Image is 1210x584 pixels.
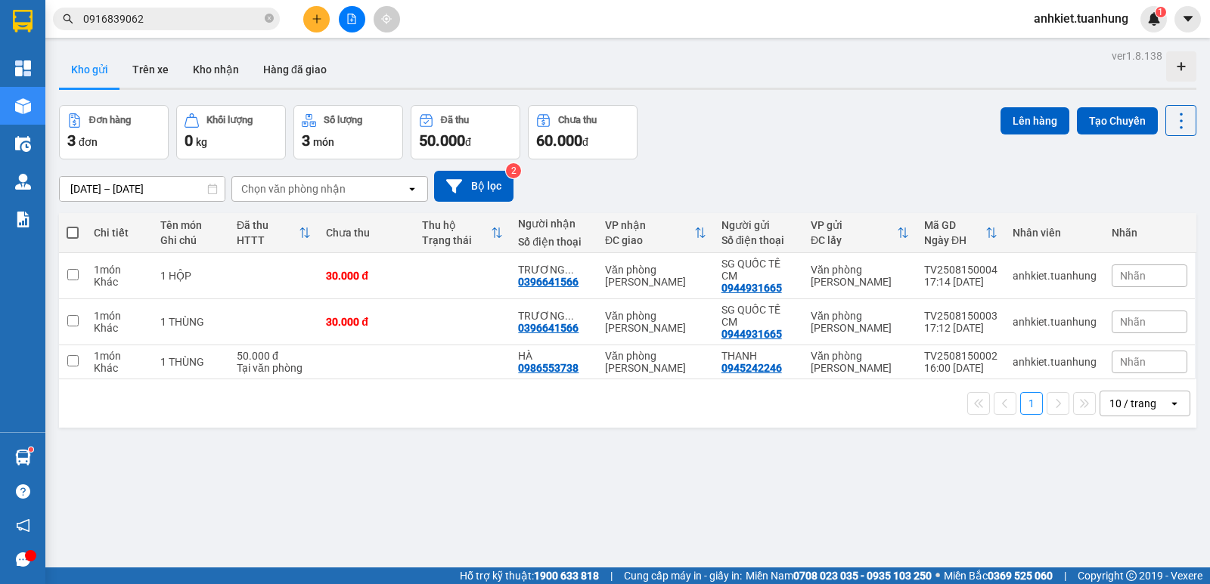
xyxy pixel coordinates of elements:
svg: open [1168,397,1181,409]
div: Chưa thu [558,115,597,125]
div: Tại văn phòng [237,362,311,374]
img: warehouse-icon [15,98,31,114]
div: anhkiet.tuanhung [1013,270,1097,282]
div: Trạng thái [422,234,491,246]
span: Nhãn [1120,356,1146,368]
div: Đã thu [441,115,469,125]
img: icon-new-feature [1147,12,1161,26]
button: Kho gửi [59,51,120,88]
div: Đã thu [237,219,299,231]
div: 1 THÙNG [160,356,222,368]
span: question-circle [16,484,30,499]
svg: open [406,183,418,195]
div: HTTT [237,234,299,246]
div: Người nhận [518,218,590,230]
div: TV2508150004 [924,264,997,276]
img: dashboard-icon [15,60,31,76]
button: Đơn hàng3đơn [59,105,169,159]
span: đơn [79,136,98,148]
div: Chọn văn phòng nhận [241,181,346,196]
span: ⚪️ [935,573,940,579]
div: Văn phòng [PERSON_NAME] [605,350,706,374]
button: Tạo Chuyến [1077,107,1158,134]
th: Toggle SortBy [917,213,1005,253]
div: Tạo kho hàng mới [1166,51,1196,82]
div: 30.000 đ [326,270,407,282]
div: 50.000 đ [237,350,311,362]
div: TV2508150003 [924,310,997,322]
div: TV2508150002 [924,350,997,362]
div: 0944931665 [721,282,782,294]
th: Toggle SortBy [803,213,917,253]
span: Nhãn [1120,316,1146,328]
div: Chưa thu [326,227,407,239]
span: 1 [1158,7,1163,17]
button: Trên xe [120,51,181,88]
span: Hỗ trợ kỹ thuật: [460,567,599,584]
div: Tên món [160,219,222,231]
div: Số điện thoại [518,236,590,248]
div: Khối lượng [206,115,253,125]
span: đ [465,136,471,148]
div: HÀ [518,350,590,362]
button: aim [374,6,400,32]
div: Chi tiết [94,227,145,239]
div: Văn phòng [PERSON_NAME] [811,350,909,374]
div: ĐC giao [605,234,694,246]
span: message [16,552,30,567]
th: Toggle SortBy [414,213,510,253]
div: TRƯƠNG MINH LAB [518,310,590,322]
div: SG QUỐC TẾ CM [721,258,796,282]
strong: 0708 023 035 - 0935 103 250 [793,570,932,582]
span: 3 [67,131,76,150]
span: close-circle [265,14,274,23]
button: Đã thu50.000đ [411,105,520,159]
div: 1 món [94,350,145,362]
div: 10 / trang [1109,396,1156,411]
div: Đơn hàng [89,115,131,125]
span: | [1064,567,1066,584]
span: notification [16,518,30,533]
div: Ngày ĐH [924,234,985,246]
div: anhkiet.tuanhung [1013,316,1097,328]
span: search [63,14,73,24]
button: Bộ lọc [434,171,513,202]
div: 17:14 [DATE] [924,276,997,288]
img: logo-vxr [13,10,33,32]
sup: 2 [506,163,521,178]
img: solution-icon [15,212,31,227]
span: kg [196,136,207,148]
button: 1 [1020,392,1043,415]
div: Người gửi [721,219,796,231]
span: aim [381,14,392,24]
strong: 1900 633 818 [534,570,599,582]
button: plus [303,6,330,32]
img: warehouse-icon [15,136,31,152]
div: Văn phòng [PERSON_NAME] [605,264,706,288]
div: 16:00 [DATE] [924,362,997,374]
div: Văn phòng [PERSON_NAME] [811,310,909,334]
div: 30.000 đ [326,316,407,328]
div: SG QUỐC TẾ CM [721,304,796,328]
div: 1 THÙNG [160,316,222,328]
div: 1 HỘP [160,270,222,282]
div: THANH [721,350,796,362]
span: caret-down [1181,12,1195,26]
button: Chưa thu60.000đ [528,105,638,159]
span: | [610,567,613,584]
div: VP nhận [605,219,694,231]
div: Mã GD [924,219,985,231]
div: 0986553738 [518,362,579,374]
button: caret-down [1174,6,1201,32]
button: Lên hàng [1001,107,1069,134]
div: 17:12 [DATE] [924,322,997,334]
img: warehouse-icon [15,174,31,190]
div: 1 món [94,264,145,276]
div: Khác [94,276,145,288]
div: Văn phòng [PERSON_NAME] [811,264,909,288]
div: ver 1.8.138 [1112,48,1162,64]
div: 0945242246 [721,362,782,374]
div: Số lượng [324,115,362,125]
span: Cung cấp máy in - giấy in: [624,567,742,584]
button: file-add [339,6,365,32]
